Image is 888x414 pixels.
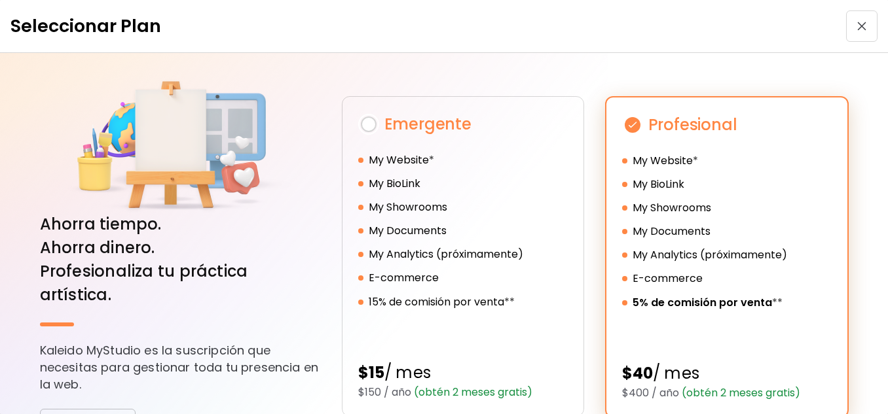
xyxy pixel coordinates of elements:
img: art [67,79,293,213]
strong: $15 [358,362,385,383]
button: closeIcon [846,10,878,42]
p: Ahorra tiempo. Ahorra dinero. Profesionaliza tu práctica artística. [40,213,321,307]
h5: My Documents [369,223,447,239]
h5: My Showrooms [369,199,447,215]
h4: / mes [622,362,832,385]
img: closeIcon [857,22,866,31]
h5: 15% de comisión por venta [369,294,504,310]
h2: Emergente [358,112,568,136]
p: Kaleido MyStudio es la suscripción que necesitas para gestionar toda tu presencia en la web. [40,342,321,393]
h5: My Showrooms [633,200,711,216]
h5: 5% de comisión por venta [633,295,772,311]
h5: My Website [369,152,429,168]
h4: / mes [358,361,568,385]
h5: E-commerce [633,271,703,286]
h5: $400 / año [622,385,832,401]
h5: My Website [633,153,693,169]
h5: $150 / año [358,385,568,400]
h5: My Analytics (próximamente) [369,247,523,262]
img: check [622,114,643,135]
span: (obtén 2 meses gratis) [411,385,532,400]
img: check [358,114,379,135]
span: (obtén 2 meses gratis) [679,385,800,400]
h5: My BioLink [369,176,420,192]
h5: My Documents [633,224,711,239]
h5: E-commerce [369,270,439,286]
h2: Profesional [622,113,832,137]
h5: My Analytics (próximamente) [633,247,787,263]
h5: My BioLink [633,177,684,192]
strong: $40 [622,362,654,384]
h3: Seleccionar Plan [10,13,161,39]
